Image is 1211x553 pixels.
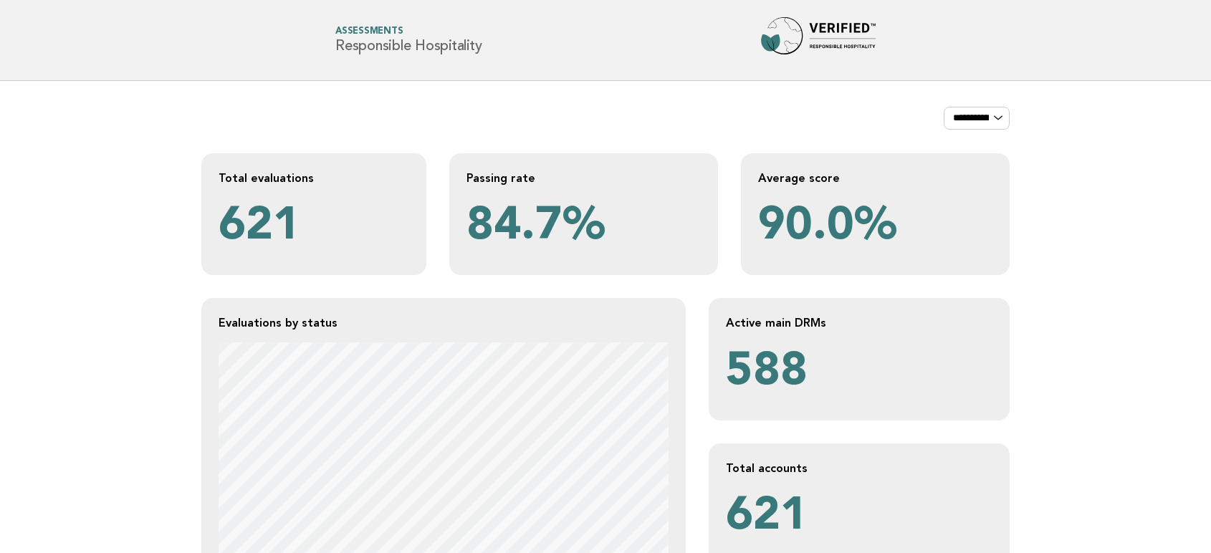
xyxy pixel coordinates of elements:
[758,170,992,186] h2: Average score
[758,197,992,258] p: 90.0%
[726,342,992,403] p: 588
[726,487,992,548] p: 621
[466,197,701,258] p: 84.7%
[726,461,992,476] h2: Total accounts
[335,27,482,54] h1: Responsible Hospitality
[219,170,409,186] h2: Total evaluations
[726,315,992,330] h2: Active main DRMs
[761,17,876,63] img: Forbes Travel Guide
[219,197,409,258] p: 621
[219,315,669,330] h2: Evaluations by status
[335,27,482,37] span: Assessments
[466,170,701,186] h2: Passing rate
